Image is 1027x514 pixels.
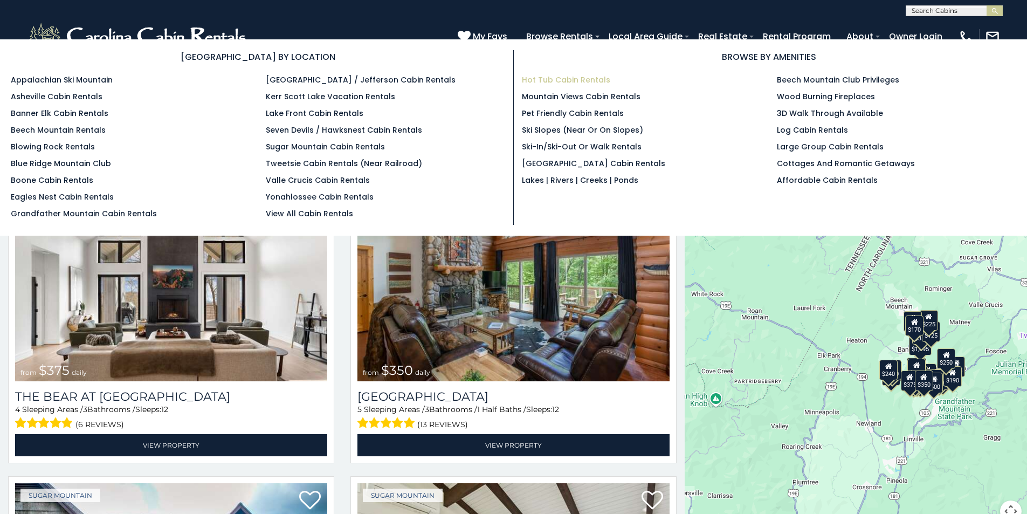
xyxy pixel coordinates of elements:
a: Wood Burning Fireplaces [777,91,875,102]
a: Hot Tub Cabin Rentals [522,74,610,85]
a: Sugar Mountain Cabin Rentals [266,141,385,152]
div: $240 [904,311,922,332]
a: The Bear At [GEOGRAPHIC_DATA] [15,389,327,404]
a: Rental Program [757,27,836,46]
a: Kerr Scott Lake Vacation Rentals [266,91,395,102]
h3: The Bear At Sugar Mountain [15,389,327,404]
a: 3D Walk Through Available [777,108,883,119]
img: mail-regular-white.png [985,29,1000,44]
a: Grandfather Mountain Cabin Rentals [11,208,157,219]
div: $170 [906,315,924,335]
a: Seven Devils / Hawksnest Cabin Rentals [266,125,422,135]
span: daily [72,368,87,376]
div: $240 [880,359,898,380]
a: Appalachian Ski Mountain [11,74,113,85]
div: $355 [882,365,900,385]
span: 3 [83,405,87,414]
a: The Bear At Sugar Mountain from $375 daily [15,172,327,381]
div: $1,095 [909,335,932,355]
img: White-1-2.png [27,20,251,53]
a: Blue Ridge Mountain Club [11,158,111,169]
a: Add to favorites [299,490,321,512]
a: Boone Cabin Rentals [11,175,93,186]
a: Owner Login [884,27,948,46]
div: $250 [938,348,956,368]
a: Ski Slopes (Near or On Slopes) [522,125,643,135]
h3: [GEOGRAPHIC_DATA] BY LOCATION [11,50,505,64]
div: $300 [908,358,926,379]
a: Valle Crucis Cabin Rentals [266,175,370,186]
img: Grouse Moor Lodge [357,172,670,381]
a: [GEOGRAPHIC_DATA] / Jefferson Cabin Rentals [266,74,456,85]
div: Sleeping Areas / Bathrooms / Sleeps: [357,404,670,431]
a: View All Cabin Rentals [266,208,353,219]
a: About [841,27,879,46]
a: Grouse Moor Lodge from $350 daily [357,172,670,381]
a: Real Estate [693,27,753,46]
span: $350 [381,362,413,378]
span: My Favs [473,30,507,43]
a: Lake Front Cabin Rentals [266,108,363,119]
a: View Property [357,434,670,456]
div: $190 [943,366,962,386]
span: $375 [39,362,70,378]
span: (13 reviews) [417,417,468,431]
a: Log Cabin Rentals [777,125,848,135]
span: from [363,368,379,376]
span: 4 [15,405,20,414]
div: $350 [913,324,931,344]
a: [GEOGRAPHIC_DATA] [357,389,670,404]
a: Tweetsie Cabin Rentals (Near Railroad) [266,158,422,169]
div: $350 [915,371,933,391]
div: $125 [922,321,941,342]
a: Pet Friendly Cabin Rentals [522,108,624,119]
div: $190 [907,358,926,378]
div: $195 [930,369,949,390]
div: $225 [920,310,938,331]
a: Lakes | Rivers | Creeks | Ponds [522,175,638,186]
a: Asheville Cabin Rentals [11,91,102,102]
span: 12 [552,405,559,414]
div: Sleeping Areas / Bathrooms / Sleeps: [15,404,327,431]
a: Large Group Cabin Rentals [777,141,884,152]
a: Add to favorites [642,490,663,512]
img: phone-regular-white.png [959,29,974,44]
a: View Property [15,434,327,456]
a: Mountain Views Cabin Rentals [522,91,640,102]
span: 3 [425,405,429,414]
a: Ski-in/Ski-Out or Walk Rentals [522,141,642,152]
a: Sugar Mountain [20,489,100,502]
a: Yonahlossee Cabin Rentals [266,191,374,202]
div: $200 [919,364,937,384]
span: from [20,368,37,376]
a: Blowing Rock Rentals [11,141,95,152]
a: Beech Mountain Rentals [11,125,106,135]
div: $155 [905,371,923,391]
a: Sugar Mountain [363,489,443,502]
a: Browse Rentals [521,27,598,46]
a: Beech Mountain Club Privileges [777,74,899,85]
div: $500 [925,373,943,393]
a: Cottages and Romantic Getaways [777,158,915,169]
h3: Grouse Moor Lodge [357,389,670,404]
h3: BROWSE BY AMENITIES [522,50,1017,64]
span: 12 [161,405,168,414]
div: $350 [912,371,930,392]
div: $155 [947,357,966,377]
span: 5 [357,405,362,414]
span: (6 reviews) [75,417,124,431]
img: The Bear At Sugar Mountain [15,172,327,381]
a: Banner Elk Cabin Rentals [11,108,108,119]
a: Local Area Guide [603,27,688,46]
a: Affordable Cabin Rentals [777,175,878,186]
a: Eagles Nest Cabin Rentals [11,191,114,202]
a: [GEOGRAPHIC_DATA] Cabin Rentals [522,158,665,169]
span: 1 Half Baths / [477,405,526,414]
div: $375 [901,370,919,390]
a: My Favs [458,30,510,44]
span: daily [415,368,430,376]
